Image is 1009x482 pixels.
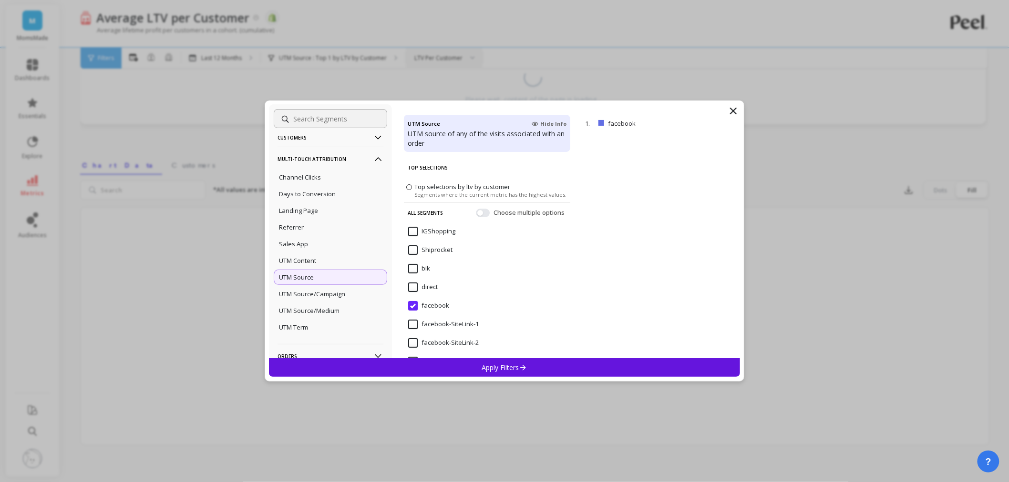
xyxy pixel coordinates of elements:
span: facebook-SiteLink-2 [408,338,479,348]
span: Shiprocket [408,245,453,255]
p: Top Selections [408,158,566,178]
p: Multi-Touch Attribution [278,147,383,171]
span: Top selections by ltv by customer [414,182,510,191]
p: 1. [585,119,595,128]
span: IGShopping [408,227,455,236]
span: facebook [408,301,449,311]
span: Choose multiple options [494,208,566,218]
h4: UTM Source [408,119,440,129]
p: facebook [608,119,685,128]
p: Apply Filters [482,363,527,372]
p: All Segments [408,203,443,223]
p: Referrer [279,223,304,231]
span: bik [408,264,430,273]
span: ? [986,455,991,468]
span: facebook-SiteLink-1 [408,320,479,329]
p: UTM Term [279,323,308,331]
p: UTM source of any of the visits associated with an order [408,129,566,148]
span: facebook-SiteLink-3 [408,357,479,366]
p: Landing Page [279,206,318,215]
span: direct [408,282,438,292]
p: UTM Content [279,256,316,265]
input: Search Segments [274,109,387,128]
button: ? [978,451,999,472]
p: Channel Clicks [279,173,321,181]
p: Customers [278,125,383,150]
p: Days to Conversion [279,190,336,198]
p: UTM Source [279,273,314,281]
p: UTM Source/Campaign [279,290,345,298]
p: Orders [278,344,383,368]
span: Segments where the current metric has the highest values. [414,191,566,198]
p: UTM Source/Medium [279,306,340,315]
p: Sales App [279,240,308,248]
span: Hide Info [532,120,566,128]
